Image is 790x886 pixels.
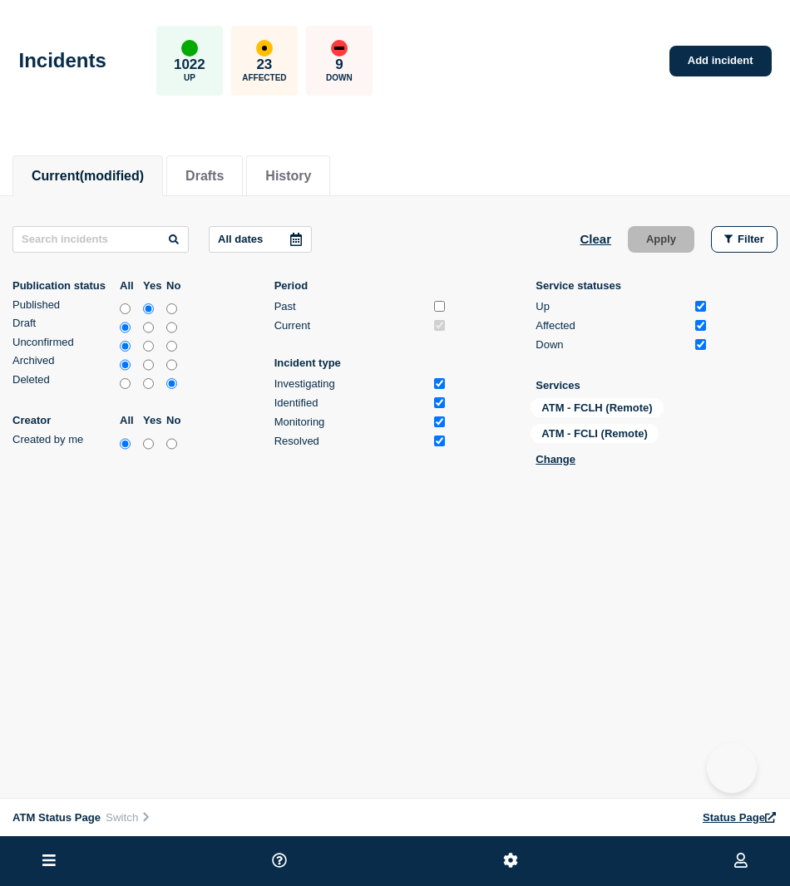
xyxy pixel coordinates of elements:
label: No [166,414,185,426]
h1: Incidents [19,49,106,72]
input: all [120,301,131,317]
input: Current [434,320,445,331]
input: Monitoring [434,416,445,427]
input: no [166,376,177,392]
p: 1022 [174,57,205,73]
p: Up [184,73,195,82]
p: Services [536,379,709,391]
input: all [120,376,131,392]
p: Down [326,73,353,82]
span: (modified) [80,169,144,183]
div: createdByMe [12,433,185,452]
input: all [120,357,131,373]
input: yes [143,376,154,392]
input: Up [695,301,706,312]
input: Past [434,301,445,312]
p: All dates [218,233,263,245]
input: yes [143,357,154,373]
label: Yes [143,414,162,426]
div: down [331,40,348,57]
div: unconfirmed [12,336,185,355]
button: All dates [209,226,312,253]
input: no [166,319,177,336]
span: ATM - FCLI (Remote) [531,424,659,443]
div: Monitoring [274,416,427,428]
label: All [120,279,139,292]
button: Drafts [185,169,224,184]
div: Down [536,338,689,351]
input: yes [143,301,154,317]
button: Filter [711,226,778,253]
div: deleted [12,373,185,392]
p: Incident type [274,357,447,369]
div: Archived [12,354,116,367]
input: Affected [695,320,706,331]
div: Published [12,298,116,311]
button: Switch [101,810,156,824]
input: yes [143,436,154,452]
input: all [120,338,131,355]
button: History [265,169,311,184]
div: Current [274,319,427,332]
span: Filter [738,233,764,245]
input: all [120,436,131,452]
span: ATM - FCLH (Remote) [531,398,663,417]
div: Up [536,300,689,313]
p: 9 [335,57,343,73]
input: Resolved [434,436,445,446]
p: Affected [242,73,286,82]
div: archived [12,354,185,373]
div: Draft [12,317,116,329]
div: affected [256,40,273,57]
label: All [120,414,139,426]
p: Period [274,279,447,292]
button: Change [536,453,575,465]
p: Creator [12,414,116,426]
input: no [166,338,177,355]
div: Unconfirmed [12,336,116,348]
div: Identified [274,396,427,409]
a: Add incident [669,46,772,76]
input: all [120,319,131,336]
p: Publication status [12,279,116,292]
button: Apply [628,226,694,253]
iframe: Help Scout Beacon - Open [707,743,757,793]
input: no [166,357,177,373]
input: yes [143,319,154,336]
input: no [166,301,177,317]
a: Status Page [703,811,778,824]
input: yes [143,338,154,355]
input: Investigating [434,378,445,389]
div: Past [274,300,427,313]
input: Down [695,339,706,350]
span: ATM Status Page [12,811,101,824]
div: Deleted [12,373,116,386]
label: Yes [143,279,162,292]
div: Affected [536,319,689,332]
div: published [12,298,185,317]
div: up [181,40,198,57]
div: Investigating [274,377,427,390]
div: draft [12,317,185,336]
p: Service statuses [536,279,709,292]
button: Current(modified) [32,169,144,184]
input: Search incidents [12,226,189,253]
button: Clear [580,226,611,253]
input: no [166,436,177,452]
div: Resolved [274,435,427,447]
label: No [166,279,185,292]
p: 23 [256,57,272,73]
input: Identified [434,397,445,408]
div: Created by me [12,433,116,445]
